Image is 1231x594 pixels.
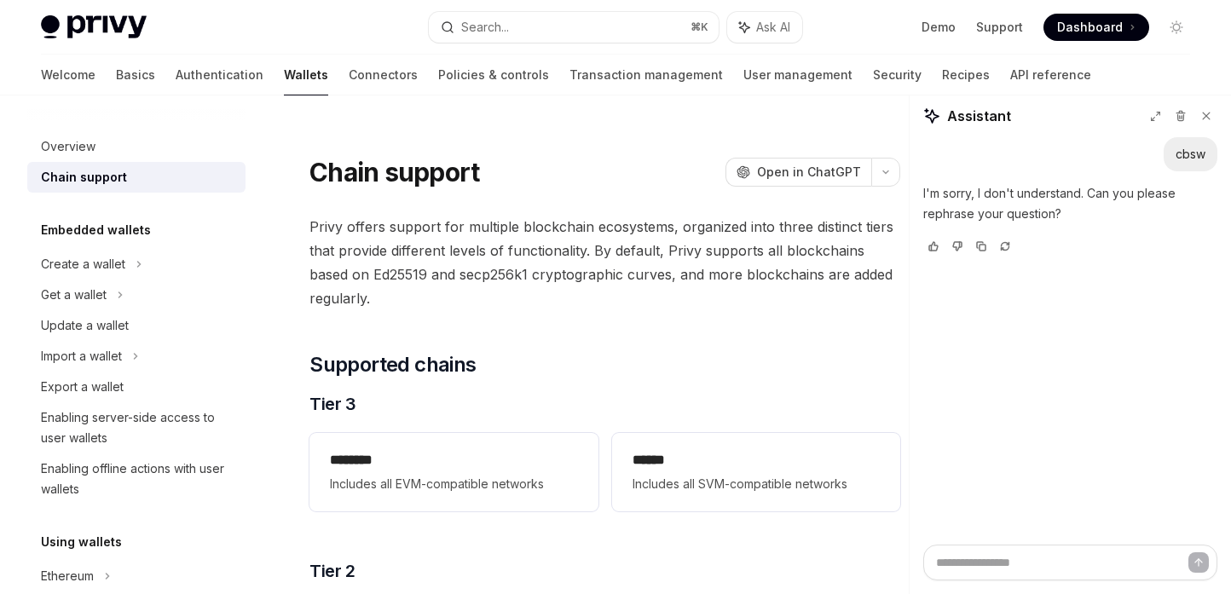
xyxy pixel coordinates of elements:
div: Enabling server-side access to user wallets [41,407,235,448]
a: Export a wallet [27,372,246,402]
a: Chain support [27,162,246,193]
span: Tier 3 [309,392,355,416]
a: Connectors [349,55,418,95]
div: Enabling offline actions with user wallets [41,458,235,499]
a: Update a wallet [27,310,246,341]
button: Send message [1188,552,1209,573]
h1: Chain support [309,157,479,187]
img: light logo [41,15,147,39]
a: Basics [116,55,155,95]
a: User management [743,55,852,95]
div: Overview [41,136,95,157]
a: Policies & controls [438,55,549,95]
a: Enabling server-side access to user wallets [27,402,246,453]
div: cbsw [1176,146,1205,163]
span: Assistant [947,106,1011,126]
p: I'm sorry, I don't understand. Can you please rephrase your question? [923,183,1217,224]
button: Open in ChatGPT [725,158,871,187]
span: Includes all EVM-compatible networks [330,474,577,494]
span: Privy offers support for multiple blockchain ecosystems, organized into three distinct tiers that... [309,215,900,310]
span: Dashboard [1057,19,1123,36]
div: Export a wallet [41,377,124,397]
h5: Using wallets [41,532,122,552]
span: Tier 2 [309,559,355,583]
a: Authentication [176,55,263,95]
a: Transaction management [569,55,723,95]
span: Includes all SVM-compatible networks [633,474,880,494]
span: Supported chains [309,351,476,378]
span: Ask AI [756,19,790,36]
button: Ask AI [727,12,802,43]
div: Update a wallet [41,315,129,336]
div: Search... [461,17,509,37]
a: Recipes [942,55,990,95]
h5: Embedded wallets [41,220,151,240]
div: Create a wallet [41,254,125,274]
a: Enabling offline actions with user wallets [27,453,246,505]
div: Chain support [41,167,127,187]
div: Ethereum [41,566,94,586]
a: API reference [1010,55,1091,95]
a: **** ***Includes all EVM-compatible networks [309,433,598,511]
button: Toggle dark mode [1163,14,1190,41]
a: Dashboard [1043,14,1149,41]
a: **** *Includes all SVM-compatible networks [612,433,900,511]
span: ⌘ K [691,20,708,34]
button: Search...⌘K [429,12,720,43]
a: Security [873,55,922,95]
div: Import a wallet [41,346,122,366]
a: Support [976,19,1023,36]
div: Get a wallet [41,285,107,305]
a: Demo [922,19,956,36]
a: Overview [27,131,246,162]
a: Welcome [41,55,95,95]
a: Wallets [284,55,328,95]
span: Open in ChatGPT [757,164,861,181]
